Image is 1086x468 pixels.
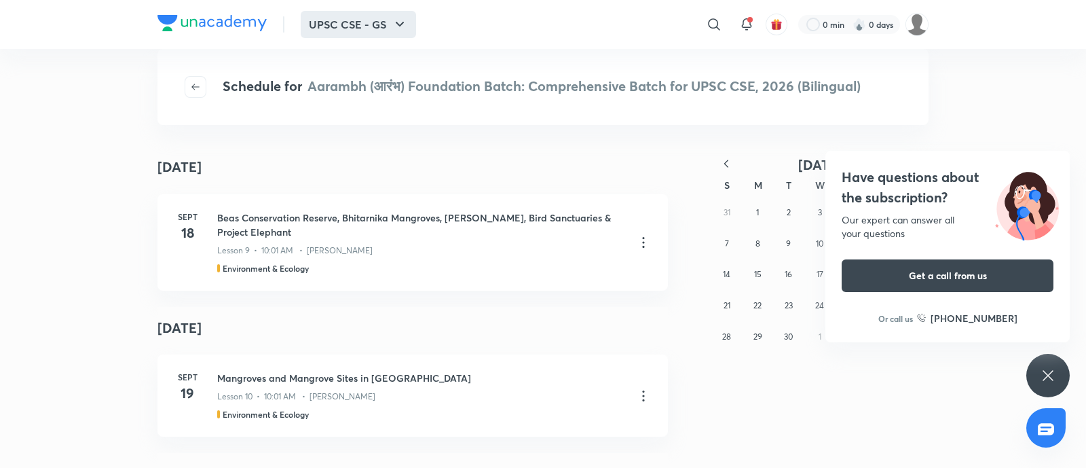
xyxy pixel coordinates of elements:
[778,264,800,285] button: September 16, 2025
[778,295,800,317] button: September 23, 2025
[754,269,762,279] abbr: September 15, 2025
[723,269,730,279] abbr: September 14, 2025
[716,233,738,255] button: September 7, 2025
[798,156,842,174] span: [DATE]
[755,238,760,249] abbr: September 8, 2025
[157,355,668,437] a: Sept19Mangroves and Mangrove Sites in [GEOGRAPHIC_DATA]Lesson 10 • 10:01 AM • [PERSON_NAME]Enviro...
[753,331,762,342] abbr: September 29, 2025
[931,311,1017,325] h6: [PHONE_NUMBER]
[809,233,831,255] button: September 10, 2025
[809,264,831,285] button: September 17, 2025
[716,264,738,285] button: September 14, 2025
[741,156,899,173] button: [DATE]
[217,391,375,403] p: Lesson 10 • 10:01 AM • [PERSON_NAME]
[223,76,861,98] h4: Schedule for
[747,202,768,223] button: September 1, 2025
[747,295,768,317] button: September 22, 2025
[174,211,201,223] h6: Sept
[217,245,373,257] p: Lesson 9 • 10:01 AM • [PERSON_NAME]
[157,15,267,35] a: Company Logo
[786,179,791,192] abbr: Tuesday
[157,307,668,349] h4: [DATE]
[778,202,800,223] button: September 2, 2025
[217,371,624,385] h3: Mangroves and Mangrove Sites in [GEOGRAPHIC_DATA]
[809,295,831,317] button: September 24, 2025
[787,207,791,217] abbr: September 2, 2025
[842,167,1053,208] h4: Have questions about the subscription?
[217,211,624,239] h3: Beas Conservation Reserve, Bhitarnika Mangroves, [PERSON_NAME], Bird Sanctuaries & Project Elephant
[756,207,759,217] abbr: September 1, 2025
[307,77,861,95] span: Aarambh (आरंभ) Foundation Batch: Comprehensive Batch for UPSC CSE, 2026 (Bilingual)
[722,331,731,342] abbr: September 28, 2025
[223,408,309,420] h5: Environment & Ecology
[754,179,762,192] abbr: Monday
[724,179,730,192] abbr: Sunday
[809,202,831,223] button: September 3, 2025
[815,179,825,192] abbr: Wednesday
[816,238,823,249] abbr: September 10, 2025
[842,259,1053,292] button: Get a call from us
[785,300,793,310] abbr: September 23, 2025
[174,223,201,243] h4: 18
[853,18,866,31] img: streak
[778,326,800,348] button: September 30, 2025
[905,13,929,36] img: Piali K
[818,207,822,217] abbr: September 3, 2025
[747,233,768,255] button: September 8, 2025
[817,269,823,279] abbr: September 17, 2025
[174,371,201,383] h6: Sept
[747,326,768,348] button: September 29, 2025
[716,326,738,348] button: September 28, 2025
[766,14,787,35] button: avatar
[770,18,783,31] img: avatar
[724,300,730,310] abbr: September 21, 2025
[842,213,1053,240] div: Our expert can answer all your questions
[917,311,1017,325] a: [PHONE_NUMBER]
[157,15,267,31] img: Company Logo
[157,157,202,177] h4: [DATE]
[301,11,416,38] button: UPSC CSE - GS
[878,312,913,325] p: Or call us
[778,233,800,255] button: September 9, 2025
[784,331,793,342] abbr: September 30, 2025
[725,238,729,249] abbr: September 7, 2025
[753,300,762,310] abbr: September 22, 2025
[786,238,791,249] abbr: September 9, 2025
[157,194,668,291] a: Sept18Beas Conservation Reserve, Bhitarnika Mangroves, [PERSON_NAME], Bird Sanctuaries & Project ...
[747,264,768,285] button: September 15, 2025
[174,383,201,403] h4: 19
[984,167,1070,240] img: ttu_illustration_new.svg
[716,295,738,317] button: September 21, 2025
[815,300,824,310] abbr: September 24, 2025
[785,269,792,279] abbr: September 16, 2025
[223,262,309,274] h5: Environment & Ecology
